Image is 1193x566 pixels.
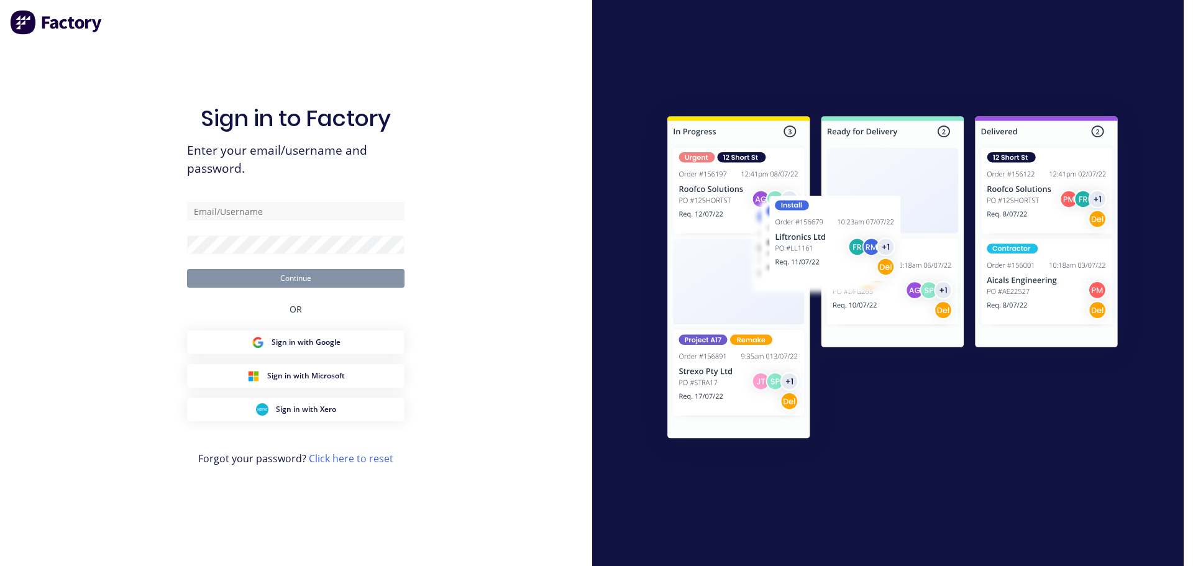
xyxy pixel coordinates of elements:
[187,331,405,354] button: Google Sign inSign in with Google
[187,398,405,421] button: Xero Sign inSign in with Xero
[252,336,264,349] img: Google Sign in
[201,105,391,132] h1: Sign in to Factory
[640,91,1145,468] img: Sign in
[10,10,103,35] img: Factory
[276,404,336,415] span: Sign in with Xero
[256,403,268,416] img: Xero Sign in
[272,337,341,348] span: Sign in with Google
[187,142,405,178] span: Enter your email/username and password.
[187,269,405,288] button: Continue
[290,288,302,331] div: OR
[187,202,405,221] input: Email/Username
[187,364,405,388] button: Microsoft Sign inSign in with Microsoft
[309,452,393,465] a: Click here to reset
[198,451,393,466] span: Forgot your password?
[247,370,260,382] img: Microsoft Sign in
[267,370,345,381] span: Sign in with Microsoft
